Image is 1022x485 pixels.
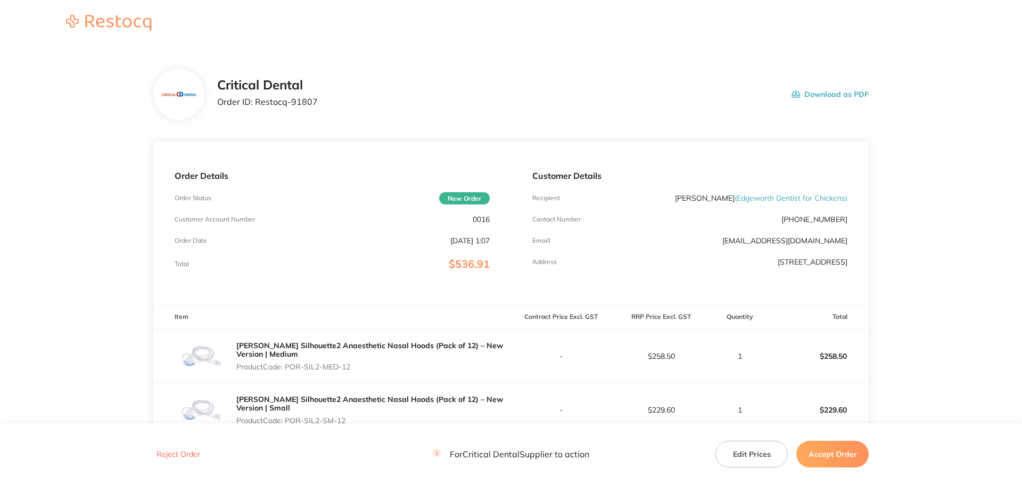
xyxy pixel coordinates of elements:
h2: Critical Dental [217,78,318,93]
p: Customer Details [532,171,847,180]
a: [EMAIL_ADDRESS][DOMAIN_NAME] [722,236,847,245]
p: $229.60 [769,397,868,423]
p: Emaill [532,237,550,244]
p: Product Code: POR-SIL2-SM-12 [236,416,511,425]
button: Download as PDF [792,78,869,111]
span: $536.91 [449,257,490,270]
button: Edit Prices [715,441,788,467]
a: Restocq logo [55,15,162,32]
a: [PERSON_NAME] Silhouette2 Anaesthetic Nasal Hoods (Pack of 12) – New Version | Small [236,394,503,413]
p: $258.50 [612,352,711,360]
p: Address [532,258,557,266]
th: Total [769,305,869,330]
img: amFlNXVrcA [175,330,228,383]
img: Restocq logo [55,15,162,31]
p: Order ID: Restocq- 91807 [217,97,318,106]
th: Contract Price Excl. GST [511,305,611,330]
p: Customer Account Number [175,216,255,223]
p: $229.60 [612,406,711,414]
p: - [512,406,611,414]
p: Contact Number [532,216,581,223]
p: 1 [712,406,768,414]
p: [STREET_ADDRESS] [778,258,847,266]
p: [PHONE_NUMBER] [781,215,847,224]
p: Recipient [532,194,560,202]
p: Order Status [175,194,211,202]
p: Order Date [175,237,207,244]
p: [DATE] 1:07 [450,236,490,245]
span: New Order [439,192,490,204]
th: Quantity [711,305,769,330]
p: [PERSON_NAME] [675,194,847,202]
p: Total [175,260,189,268]
p: Product Code: POR-SIL2-MED-12 [236,363,511,371]
p: 1 [712,352,768,360]
th: RRP Price Excl. GST [611,305,711,330]
p: Order Details [175,171,490,180]
span: ( Edgeworth Dentist for Chickens ) [735,193,847,203]
img: NmhkNmMzYQ [175,383,228,437]
p: For Critical Dental Supplier to action [433,449,589,459]
p: - [512,352,611,360]
a: [PERSON_NAME] Silhouette2 Anaesthetic Nasal Hoods (Pack of 12) – New Version | Medium [236,341,503,359]
button: Reject Order [153,450,203,459]
p: 0016 [473,215,490,224]
th: Item [153,305,511,330]
button: Accept Order [796,441,869,467]
p: $258.50 [769,343,868,369]
img: YXZldDgzMQ [161,91,196,98]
